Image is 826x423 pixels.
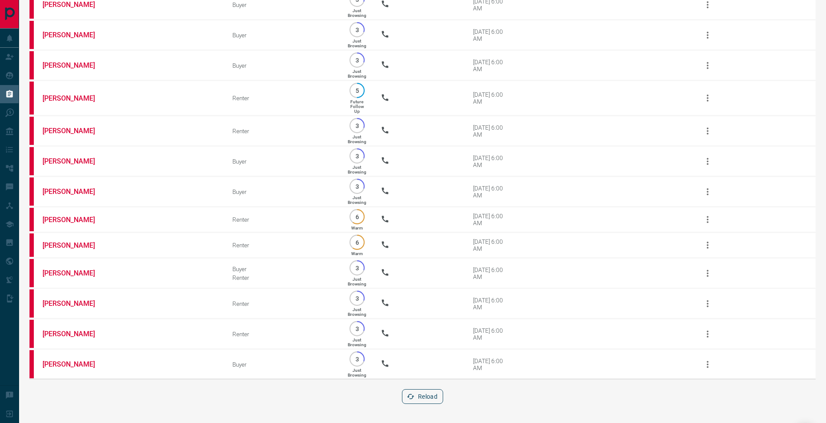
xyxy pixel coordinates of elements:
[348,134,366,144] p: Just Browsing
[29,51,34,79] div: property.ca
[29,82,34,115] div: property.ca
[473,124,510,138] div: [DATE] 6:00 AM
[42,299,108,308] a: [PERSON_NAME]
[473,266,510,280] div: [DATE] 6:00 AM
[232,188,333,195] div: Buyer
[232,242,333,249] div: Renter
[354,57,360,63] p: 3
[348,69,366,79] p: Just Browsing
[232,266,333,272] div: Buyer
[348,39,366,48] p: Just Browsing
[473,238,510,252] div: [DATE] 6:00 AM
[42,94,108,102] a: [PERSON_NAME]
[29,350,34,378] div: property.ca
[473,357,510,371] div: [DATE] 6:00 AM
[473,185,510,199] div: [DATE] 6:00 AM
[348,277,366,286] p: Just Browsing
[42,269,108,277] a: [PERSON_NAME]
[29,177,34,206] div: property.ca
[232,95,333,102] div: Renter
[402,389,443,404] button: Reload
[354,122,360,129] p: 3
[42,216,108,224] a: [PERSON_NAME]
[29,289,34,318] div: property.ca
[354,87,360,94] p: 5
[473,154,510,168] div: [DATE] 6:00 AM
[232,62,333,69] div: Buyer
[354,295,360,302] p: 3
[473,59,510,72] div: [DATE] 6:00 AM
[348,338,366,347] p: Just Browsing
[354,26,360,33] p: 3
[232,274,333,281] div: Renter
[348,368,366,377] p: Just Browsing
[42,61,108,69] a: [PERSON_NAME]
[473,297,510,311] div: [DATE] 6:00 AM
[348,8,366,18] p: Just Browsing
[29,21,34,49] div: property.ca
[42,360,108,368] a: [PERSON_NAME]
[42,31,108,39] a: [PERSON_NAME]
[29,147,34,175] div: property.ca
[354,265,360,271] p: 3
[42,127,108,135] a: [PERSON_NAME]
[350,99,364,114] p: Future Follow Up
[354,183,360,190] p: 3
[29,233,34,257] div: property.ca
[232,1,333,8] div: Buyer
[29,117,34,145] div: property.ca
[354,239,360,246] p: 6
[29,208,34,231] div: property.ca
[29,320,34,348] div: property.ca
[232,216,333,223] div: Renter
[351,251,363,256] p: Warm
[354,356,360,362] p: 3
[473,91,510,105] div: [DATE] 6:00 AM
[354,325,360,332] p: 3
[473,327,510,341] div: [DATE] 6:00 AM
[232,300,333,307] div: Renter
[42,0,108,9] a: [PERSON_NAME]
[232,158,333,165] div: Buyer
[42,330,108,338] a: [PERSON_NAME]
[351,226,363,230] p: Warm
[42,157,108,165] a: [PERSON_NAME]
[29,259,34,287] div: property.ca
[473,28,510,42] div: [DATE] 6:00 AM
[348,307,366,317] p: Just Browsing
[232,331,333,338] div: Renter
[232,32,333,39] div: Buyer
[348,165,366,174] p: Just Browsing
[354,213,360,220] p: 6
[42,187,108,196] a: [PERSON_NAME]
[473,213,510,226] div: [DATE] 6:00 AM
[42,241,108,249] a: [PERSON_NAME]
[354,153,360,159] p: 3
[348,195,366,205] p: Just Browsing
[232,128,333,134] div: Renter
[232,361,333,368] div: Buyer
